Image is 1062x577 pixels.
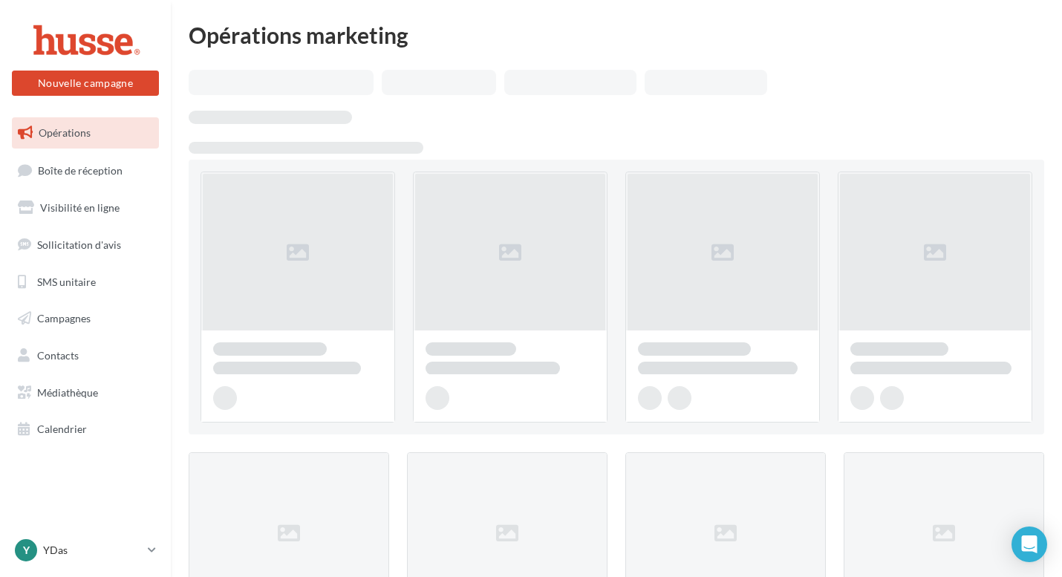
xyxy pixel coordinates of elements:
a: Calendrier [9,414,162,445]
span: Visibilité en ligne [40,201,120,214]
a: Opérations [9,117,162,149]
span: Sollicitation d'avis [37,238,121,251]
a: Campagnes [9,303,162,334]
span: Calendrier [37,423,87,435]
a: Sollicitation d'avis [9,229,162,261]
a: Contacts [9,340,162,371]
span: Médiathèque [37,386,98,399]
div: Opérations marketing [189,24,1044,46]
a: Visibilité en ligne [9,192,162,224]
span: Contacts [37,349,79,362]
span: Boîte de réception [38,163,123,176]
button: Nouvelle campagne [12,71,159,96]
a: Y YDas [12,536,159,564]
div: Open Intercom Messenger [1011,527,1047,562]
a: Médiathèque [9,377,162,408]
a: Boîte de réception [9,154,162,186]
span: Campagnes [37,312,91,325]
span: SMS unitaire [37,275,96,287]
span: Opérations [39,126,91,139]
span: Y [23,543,30,558]
p: YDas [43,543,142,558]
a: SMS unitaire [9,267,162,298]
